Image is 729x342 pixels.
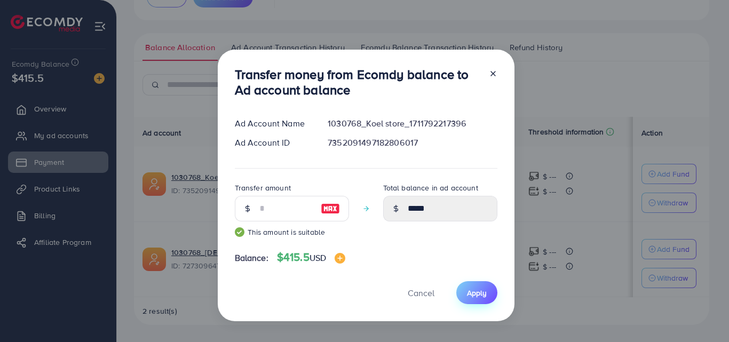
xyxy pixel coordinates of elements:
[456,281,497,304] button: Apply
[684,294,721,334] iframe: Chat
[226,117,320,130] div: Ad Account Name
[383,182,478,193] label: Total balance in ad account
[467,288,487,298] span: Apply
[235,182,291,193] label: Transfer amount
[235,227,244,237] img: guide
[277,251,345,264] h4: $415.5
[408,287,434,299] span: Cancel
[319,137,505,149] div: 7352091497182806017
[321,202,340,215] img: image
[235,227,349,237] small: This amount is suitable
[226,137,320,149] div: Ad Account ID
[235,67,480,98] h3: Transfer money from Ecomdy balance to Ad account balance
[335,253,345,264] img: image
[319,117,505,130] div: 1030768_Koel store_1711792217396
[394,281,448,304] button: Cancel
[235,252,268,264] span: Balance:
[310,252,326,264] span: USD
